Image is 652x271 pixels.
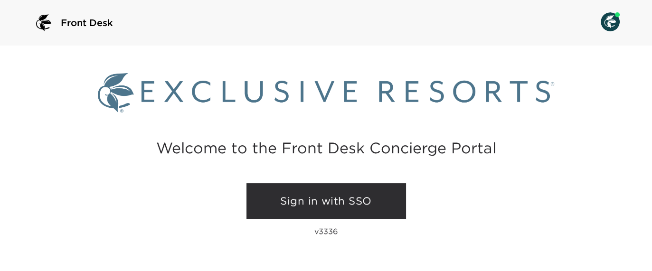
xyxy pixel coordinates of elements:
img: logo [32,11,55,34]
span: Front Desk [61,16,113,29]
img: Exclusive Resorts logo [98,73,554,113]
p: v3336 [314,226,338,236]
img: User [601,12,620,31]
a: Sign in with SSO [246,183,406,219]
h2: Welcome to the Front Desk Concierge Portal [156,140,496,155]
